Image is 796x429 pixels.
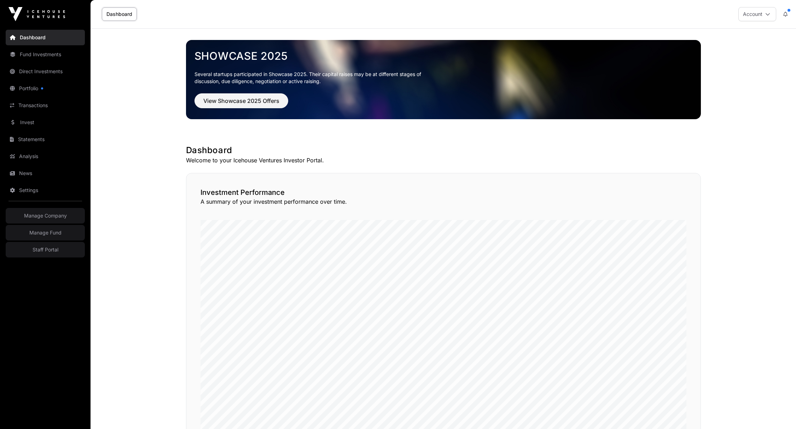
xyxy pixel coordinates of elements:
a: Manage Fund [6,225,85,240]
a: Dashboard [6,30,85,45]
a: Statements [6,132,85,147]
a: Manage Company [6,208,85,224]
a: Direct Investments [6,64,85,79]
a: Fund Investments [6,47,85,62]
h1: Dashboard [186,145,701,156]
p: A summary of your investment performance over time. [201,197,686,206]
p: Welcome to your Icehouse Ventures Investor Portal. [186,156,701,164]
a: Settings [6,182,85,198]
img: Icehouse Ventures Logo [8,7,65,21]
a: News [6,166,85,181]
a: Showcase 2025 [194,50,692,62]
p: Several startups participated in Showcase 2025. Their capital raises may be at different stages o... [194,71,432,85]
a: Portfolio [6,81,85,96]
button: View Showcase 2025 Offers [194,93,288,108]
a: Transactions [6,98,85,113]
span: View Showcase 2025 Offers [203,97,279,105]
a: Analysis [6,149,85,164]
button: Account [738,7,776,21]
h2: Investment Performance [201,187,686,197]
img: Showcase 2025 [186,40,701,119]
a: View Showcase 2025 Offers [194,100,288,108]
a: Staff Portal [6,242,85,257]
a: Invest [6,115,85,130]
a: Dashboard [102,7,137,21]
